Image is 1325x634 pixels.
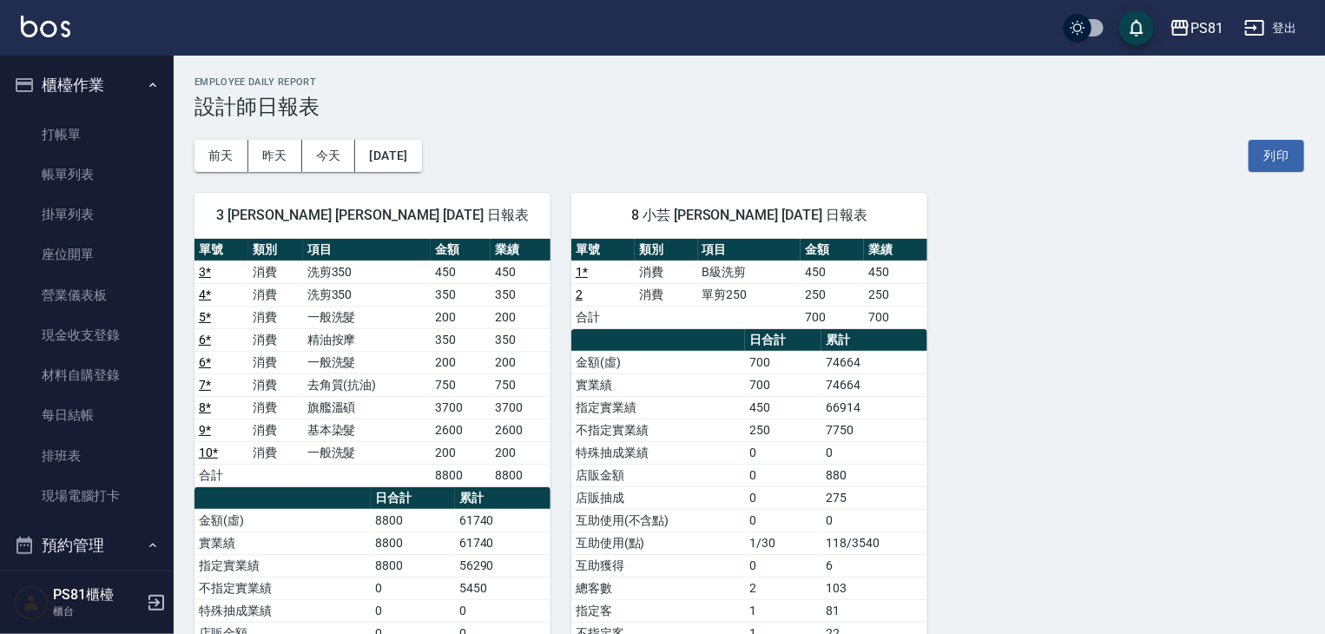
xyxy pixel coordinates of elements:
td: 750 [431,373,491,396]
td: 合計 [194,464,248,486]
td: 7750 [821,419,927,441]
td: 去角質(抗油) [303,373,432,396]
td: 250 [801,283,864,306]
td: 0 [821,441,927,464]
a: 每日結帳 [7,395,167,435]
td: 200 [431,441,491,464]
td: 消費 [248,306,302,328]
button: 櫃檯作業 [7,63,167,108]
td: 總客數 [571,577,745,599]
td: 0 [745,486,821,509]
td: 450 [491,261,550,283]
td: 消費 [635,283,698,306]
a: 現金收支登錄 [7,315,167,355]
td: 450 [864,261,927,283]
a: 排班表 [7,436,167,476]
td: 275 [821,486,927,509]
td: 5450 [455,577,550,599]
td: 8800 [371,509,454,532]
a: 座位開單 [7,234,167,274]
td: 8800 [491,464,550,486]
th: 日合計 [745,329,821,352]
button: 預約管理 [7,523,167,568]
td: 8800 [371,532,454,554]
td: 0 [745,554,821,577]
td: 118/3540 [821,532,927,554]
th: 項目 [698,239,801,261]
td: 店販金額 [571,464,745,486]
td: 200 [491,351,550,373]
th: 業績 [864,239,927,261]
td: 200 [431,306,491,328]
td: 金額(虛) [194,509,371,532]
td: 0 [371,599,454,622]
td: 實業績 [571,373,745,396]
td: 店販抽成 [571,486,745,509]
td: 0 [745,441,821,464]
td: 金額(虛) [571,351,745,373]
td: 1 [745,599,821,622]
button: PS81 [1163,10,1230,46]
td: 350 [491,283,550,306]
div: PS81 [1190,17,1223,39]
td: 一般洗髮 [303,441,432,464]
td: 精油按摩 [303,328,432,351]
td: 74664 [821,351,927,373]
td: 1/30 [745,532,821,554]
td: 350 [431,328,491,351]
td: 61740 [455,532,550,554]
td: 指定實業績 [194,554,371,577]
td: 消費 [248,351,302,373]
a: 掛單列表 [7,195,167,234]
td: 250 [864,283,927,306]
td: 旗艦溫碩 [303,396,432,419]
td: 0 [745,509,821,532]
td: 不指定實業績 [571,419,745,441]
td: 450 [801,261,864,283]
table: a dense table [571,239,927,329]
th: 日合計 [371,487,454,510]
td: 不指定實業績 [194,577,371,599]
th: 單號 [571,239,635,261]
td: 消費 [248,373,302,396]
td: 2600 [431,419,491,441]
td: 2 [745,577,821,599]
th: 單號 [194,239,248,261]
td: 基本染髮 [303,419,432,441]
th: 類別 [248,239,302,261]
th: 累計 [455,487,550,510]
td: 750 [491,373,550,396]
td: 消費 [248,441,302,464]
td: 200 [491,441,550,464]
th: 類別 [635,239,698,261]
td: 3700 [491,396,550,419]
td: 450 [745,396,821,419]
td: 洗剪350 [303,261,432,283]
td: 0 [371,577,454,599]
a: 2 [576,287,583,301]
td: 特殊抽成業績 [571,441,745,464]
button: [DATE] [355,140,421,172]
a: 營業儀表板 [7,275,167,315]
td: 消費 [248,261,302,283]
td: 實業績 [194,532,371,554]
td: 特殊抽成業績 [194,599,371,622]
td: 66914 [821,396,927,419]
td: 合計 [571,306,635,328]
td: 2600 [491,419,550,441]
td: 6 [821,554,927,577]
td: 3700 [431,396,491,419]
td: 103 [821,577,927,599]
td: 56290 [455,554,550,577]
td: 200 [491,306,550,328]
td: 200 [431,351,491,373]
button: 前天 [194,140,248,172]
th: 金額 [801,239,864,261]
td: 0 [821,509,927,532]
td: 互助獲得 [571,554,745,577]
button: 列印 [1249,140,1304,172]
td: 消費 [248,283,302,306]
td: 700 [864,306,927,328]
td: 指定客 [571,599,745,622]
a: 帳單列表 [7,155,167,195]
